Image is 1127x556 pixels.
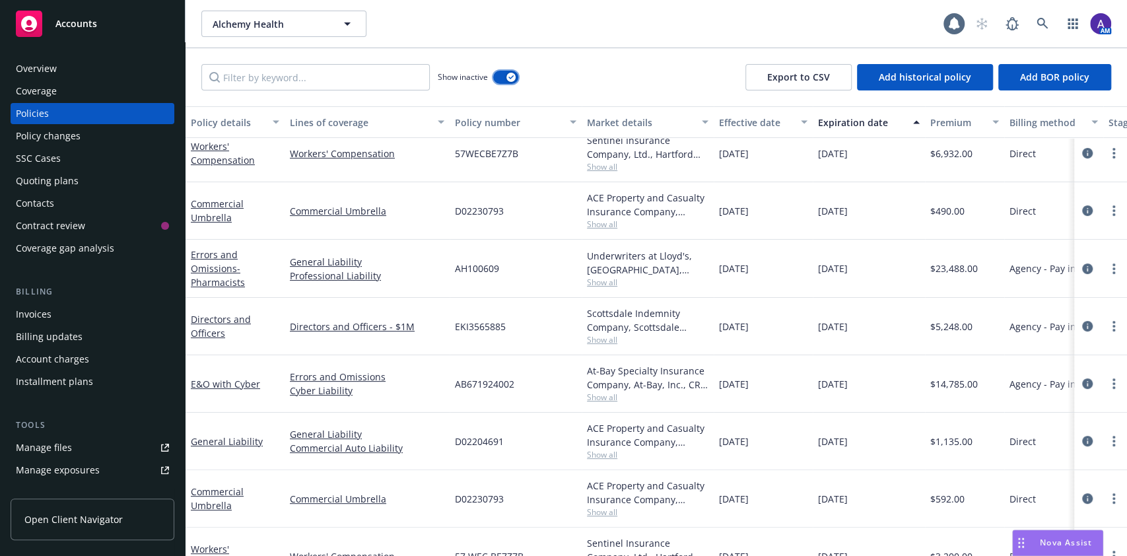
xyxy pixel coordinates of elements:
span: $23,488.00 [930,261,978,275]
span: $1,135.00 [930,434,973,448]
a: Policy changes [11,125,174,147]
span: Direct [1009,434,1036,448]
a: E&O with Cyber [191,378,260,390]
input: Filter by keyword... [201,64,430,90]
a: Coverage gap analysis [11,238,174,259]
a: Account charges [11,349,174,370]
div: Lines of coverage [290,116,430,129]
span: D02230793 [455,492,504,506]
span: Export to CSV [767,71,830,83]
div: Billing [11,285,174,298]
span: Alchemy Health [213,17,327,31]
div: Market details [587,116,694,129]
span: Nova Assist [1040,537,1092,548]
a: Search [1029,11,1056,37]
a: Policies [11,103,174,124]
img: photo [1090,13,1111,34]
a: more [1106,261,1122,277]
span: EKI3565885 [455,320,506,333]
div: Expiration date [818,116,905,129]
a: circleInformation [1079,318,1095,334]
a: Quoting plans [11,170,174,191]
div: Overview [16,58,57,79]
a: circleInformation [1079,491,1095,506]
span: Show all [587,277,708,288]
div: Tools [11,419,174,432]
button: Export to CSV [745,64,852,90]
span: [DATE] [818,377,848,391]
span: Show inactive [438,71,488,83]
span: Add BOR policy [1020,71,1089,83]
span: Agency - Pay in full [1009,320,1093,333]
a: Manage files [11,437,174,458]
div: Effective date [719,116,793,129]
div: Account charges [16,349,89,370]
button: Policy number [450,106,582,138]
div: Billing method [1009,116,1083,129]
span: Direct [1009,147,1036,160]
a: Contract review [11,215,174,236]
div: ACE Property and Casualty Insurance Company, Chubb Group [587,421,708,449]
button: Add BOR policy [998,64,1111,90]
span: AH100609 [455,261,499,275]
span: [DATE] [719,261,749,275]
a: General Liability [290,427,444,441]
a: Commercial Umbrella [290,492,444,506]
span: Direct [1009,204,1036,218]
a: Accounts [11,5,174,42]
a: circleInformation [1079,145,1095,161]
div: Quoting plans [16,170,79,191]
div: Billing updates [16,326,83,347]
span: Agency - Pay in full [1009,261,1093,275]
div: Contract review [16,215,85,236]
div: Invoices [16,304,51,325]
span: Show all [587,219,708,230]
span: $14,785.00 [930,377,978,391]
a: circleInformation [1079,261,1095,277]
div: Contacts [16,193,54,214]
a: Directors and Officers - $1M [290,320,444,333]
span: D02204691 [455,434,504,448]
div: Manage certificates [16,482,102,503]
a: more [1106,491,1122,506]
span: Direct [1009,492,1036,506]
button: Add historical policy [857,64,993,90]
a: circleInformation [1079,203,1095,219]
button: Alchemy Health [201,11,366,37]
div: At-Bay Specialty Insurance Company, At-Bay, Inc., CRC Group [587,364,708,392]
span: AB671924002 [455,377,514,391]
a: circleInformation [1079,376,1095,392]
span: $5,248.00 [930,320,973,333]
span: D02230793 [455,204,504,218]
a: SSC Cases [11,148,174,169]
span: Add historical policy [879,71,971,83]
a: Commercial Umbrella [191,485,244,512]
button: Expiration date [813,106,925,138]
a: Invoices [11,304,174,325]
a: Coverage [11,81,174,102]
a: Workers' Compensation [191,140,255,166]
a: Professional Liability [290,269,444,283]
span: Show all [587,334,708,345]
div: Policies [16,103,49,124]
div: Coverage [16,81,57,102]
button: Policy details [186,106,285,138]
span: Open Client Navigator [24,512,123,526]
a: Commercial Umbrella [290,204,444,218]
span: [DATE] [818,147,848,160]
div: Scottsdale Indemnity Company, Scottsdale Insurance Company (Nationwide), E-Risk Services, CRC Group [587,306,708,334]
a: Directors and Officers [191,313,251,339]
a: Start snowing [969,11,995,37]
span: Accounts [55,18,97,29]
div: Manage files [16,437,72,458]
span: Show all [587,506,708,518]
span: [DATE] [719,434,749,448]
a: Contacts [11,193,174,214]
div: SSC Cases [16,148,61,169]
span: Show all [587,161,708,172]
div: Drag to move [1013,530,1029,555]
a: Manage certificates [11,482,174,503]
div: Policy details [191,116,265,129]
a: Errors and Omissions [290,370,444,384]
span: $6,932.00 [930,147,973,160]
